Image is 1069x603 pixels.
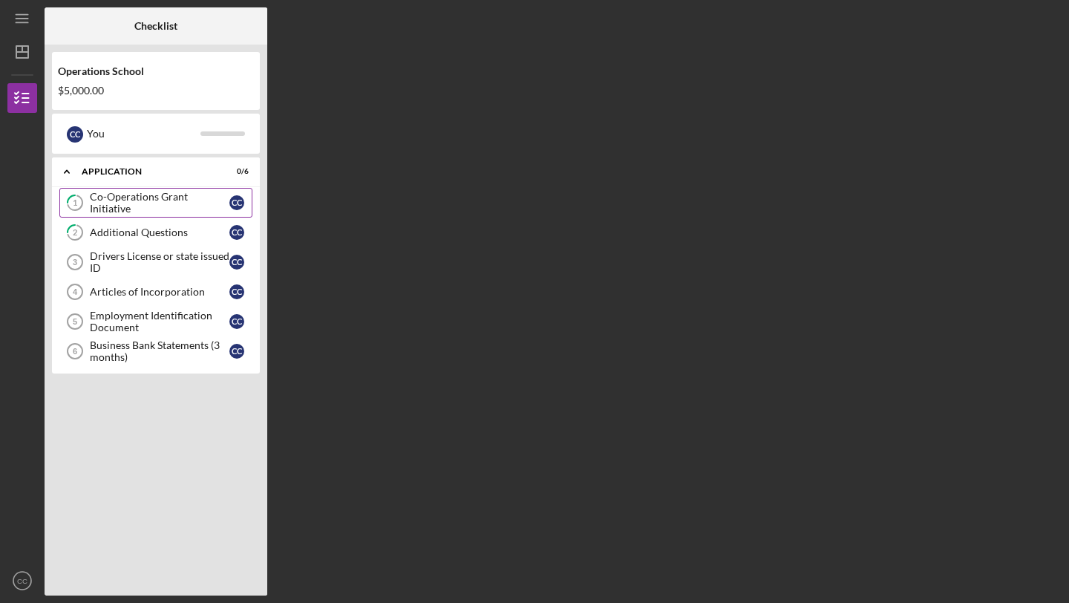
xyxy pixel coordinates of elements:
text: CC [17,577,27,585]
a: 4Articles of IncorporationCC [59,277,252,307]
div: Employment Identification Document [90,310,229,333]
div: C C [229,344,244,359]
tspan: 6 [73,347,77,356]
button: CC [7,566,37,596]
div: Additional Questions [90,226,229,238]
a: 2Additional QuestionsCC [59,218,252,247]
b: Checklist [134,20,177,32]
div: Business Bank Statements (3 months) [90,339,229,363]
tspan: 4 [73,287,78,296]
div: C C [229,314,244,329]
div: C C [229,255,244,270]
tspan: 1 [73,198,77,208]
div: Operations School [58,65,254,77]
div: You [87,121,200,146]
div: C C [67,126,83,143]
div: C C [229,225,244,240]
a: 5Employment Identification DocumentCC [59,307,252,336]
div: $5,000.00 [58,85,254,97]
div: C C [229,195,244,210]
tspan: 2 [73,228,77,238]
a: 1Co-Operations Grant InitiativeCC [59,188,252,218]
div: C C [229,284,244,299]
div: Application [82,167,212,176]
tspan: 3 [73,258,77,267]
div: 0 / 6 [222,167,249,176]
tspan: 5 [73,317,77,326]
div: Co-Operations Grant Initiative [90,191,229,215]
a: 3Drivers License or state issued IDCC [59,247,252,277]
div: Articles of Incorporation [90,286,229,298]
a: 6Business Bank Statements (3 months)CC [59,336,252,366]
div: Drivers License or state issued ID [90,250,229,274]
